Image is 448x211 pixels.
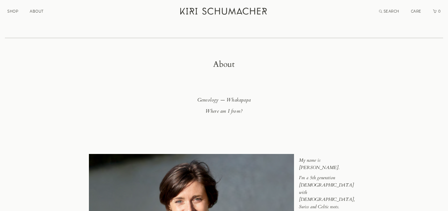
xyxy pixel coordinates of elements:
[89,60,359,69] h1: About
[379,9,399,14] a: Search
[30,9,44,14] a: ABOUT
[7,9,18,14] a: SHOP
[411,9,421,14] a: CARE
[384,9,399,14] span: SEARCH
[299,157,359,171] p: My name is [PERSON_NAME].
[89,94,359,117] h2: Geneology — Whakapapa Where am I from?
[437,9,441,14] span: 0
[299,174,359,211] p: I’m a 5th generation [DEMOGRAPHIC_DATA] with [DEMOGRAPHIC_DATA], Swiss and Celtic roots.
[176,3,272,21] a: Kiri Schumacher Home
[433,9,441,14] a: Cart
